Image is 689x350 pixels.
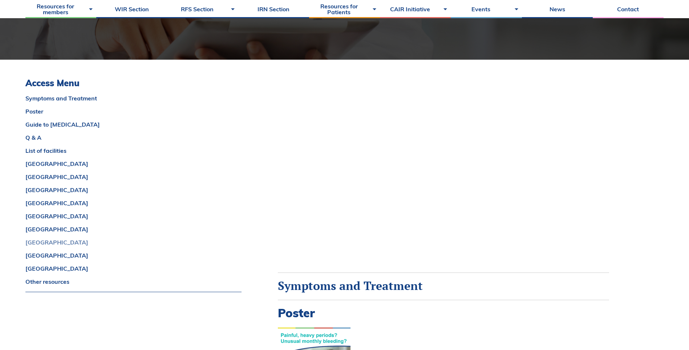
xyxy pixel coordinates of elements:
a: [GEOGRAPHIC_DATA] [25,174,242,180]
a: [GEOGRAPHIC_DATA] [25,266,242,271]
a: Guide to [MEDICAL_DATA] [25,122,242,127]
a: Poster [25,108,242,114]
a: [GEOGRAPHIC_DATA] [25,226,242,232]
a: [GEOGRAPHIC_DATA] [25,252,242,258]
a: Symptoms and Treatment [278,278,423,293]
iframe: <span data-mce-type="bookmark" style="display: inline-block; width: 0px; overflow: hidden; line-h... [278,78,609,263]
a: Other resources [25,279,242,285]
h3: Access Menu [25,78,242,88]
a: List of facilities [25,148,242,154]
a: [GEOGRAPHIC_DATA] [25,200,242,206]
a: [GEOGRAPHIC_DATA] [25,213,242,219]
h2: Poster [278,306,609,320]
a: [GEOGRAPHIC_DATA] [25,161,242,167]
a: Q & A [25,135,242,140]
a: [GEOGRAPHIC_DATA] [25,187,242,193]
a: Symptoms and Treatment [25,95,242,101]
a: [GEOGRAPHIC_DATA] [25,239,242,245]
